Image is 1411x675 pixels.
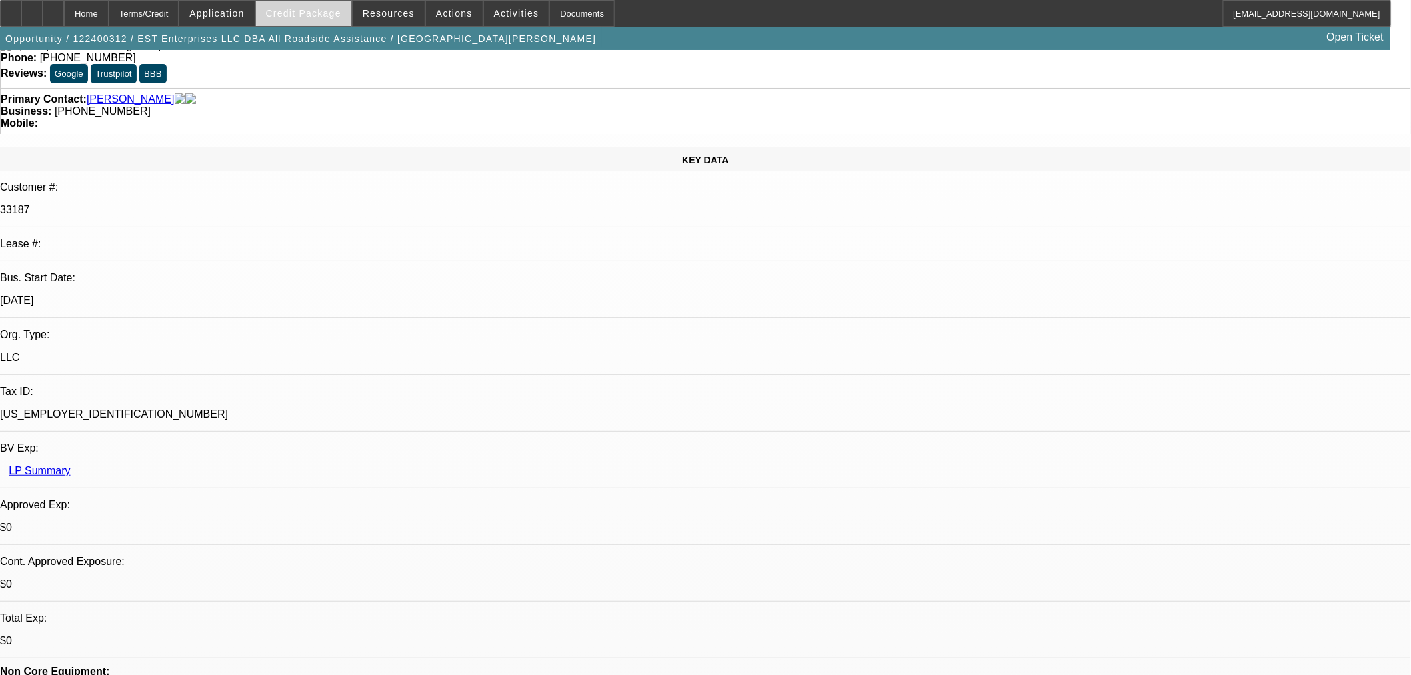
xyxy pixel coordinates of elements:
[55,105,151,117] span: [PHONE_NUMBER]
[256,1,351,26] button: Credit Package
[50,64,88,83] button: Google
[484,1,549,26] button: Activities
[436,8,473,19] span: Actions
[426,1,483,26] button: Actions
[5,33,597,44] span: Opportunity / 122400312 / EST Enterprises LLC DBA All Roadside Assistance / [GEOGRAPHIC_DATA][PER...
[1,52,37,63] strong: Phone:
[185,93,196,105] img: linkedin-icon.png
[266,8,341,19] span: Credit Package
[179,1,254,26] button: Application
[1,105,51,117] strong: Business:
[40,52,136,63] span: [PHONE_NUMBER]
[175,93,185,105] img: facebook-icon.png
[1,67,47,79] strong: Reviews:
[1,93,87,105] strong: Primary Contact:
[1,117,38,129] strong: Mobile:
[91,64,136,83] button: Trustpilot
[494,8,539,19] span: Activities
[189,8,244,19] span: Application
[363,8,415,19] span: Resources
[87,93,175,105] a: [PERSON_NAME]
[353,1,425,26] button: Resources
[682,155,728,165] span: KEY DATA
[9,465,70,476] a: LP Summary
[139,64,167,83] button: BBB
[1322,26,1389,49] a: Open Ticket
